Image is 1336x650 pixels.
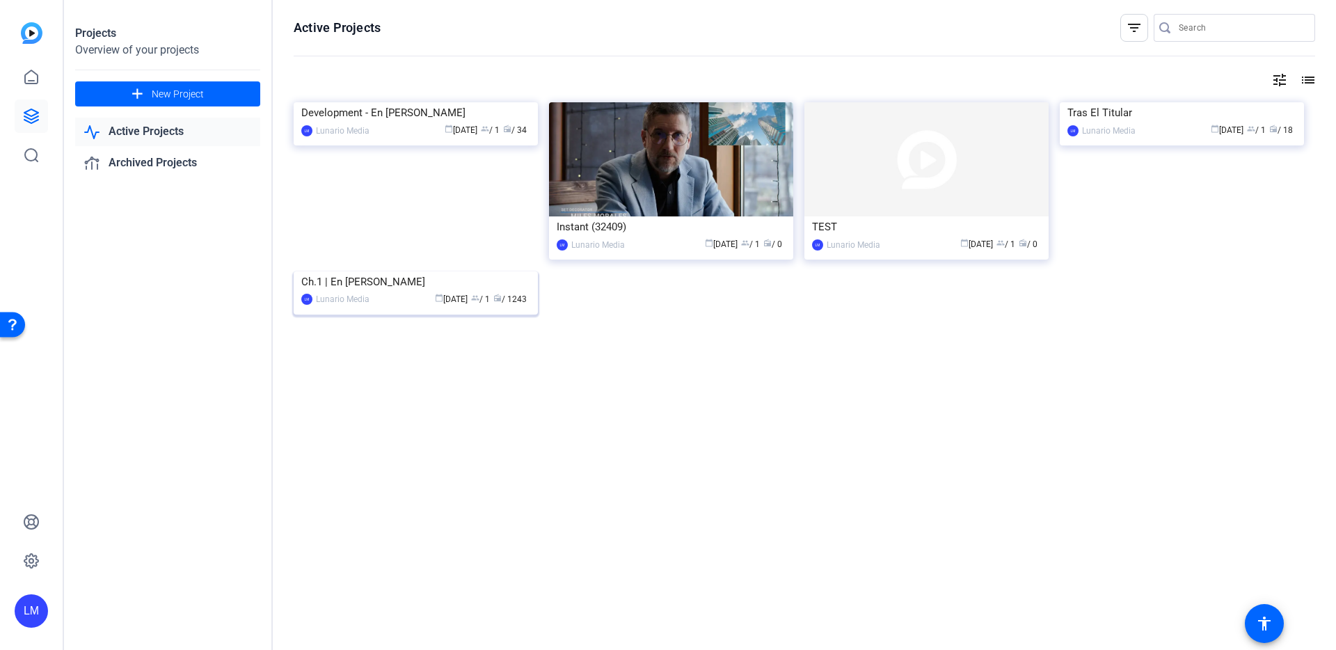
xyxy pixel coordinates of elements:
span: group [471,294,479,302]
div: Lunario Media [316,124,369,138]
a: Active Projects [75,118,260,146]
span: / 1243 [493,294,527,304]
div: Lunario Media [316,292,369,306]
div: Instant (32409) [557,216,786,237]
button: New Project [75,81,260,106]
div: LM [1067,125,1079,136]
span: radio [1269,125,1278,133]
div: Ch.1 | En [PERSON_NAME] [301,271,530,292]
span: calendar_today [435,294,443,302]
span: [DATE] [435,294,468,304]
span: [DATE] [960,239,993,249]
span: / 1 [741,239,760,249]
span: / 1 [471,294,490,304]
div: Lunario Media [571,238,625,252]
span: New Project [152,87,204,102]
div: Lunario Media [1082,124,1136,138]
div: Projects [75,25,260,42]
span: calendar_today [705,239,713,247]
div: Tras El Titular [1067,102,1296,123]
span: / 18 [1269,125,1293,135]
span: radio [1019,239,1027,247]
span: calendar_today [960,239,969,247]
span: / 1 [1247,125,1266,135]
span: group [1247,125,1255,133]
span: group [481,125,489,133]
mat-icon: accessibility [1256,615,1273,632]
div: Development - En [PERSON_NAME] [301,102,530,123]
span: / 34 [503,125,527,135]
span: group [996,239,1005,247]
div: LM [557,239,568,251]
span: calendar_today [1211,125,1219,133]
span: [DATE] [445,125,477,135]
span: [DATE] [705,239,738,249]
mat-icon: list [1298,72,1315,88]
h1: Active Projects [294,19,381,36]
mat-icon: filter_list [1126,19,1143,36]
img: blue-gradient.svg [21,22,42,44]
span: / 0 [1019,239,1037,249]
a: Archived Projects [75,149,260,177]
div: LM [301,125,312,136]
div: TEST [812,216,1041,237]
mat-icon: add [129,86,146,103]
mat-icon: tune [1271,72,1288,88]
span: group [741,239,749,247]
div: LM [301,294,312,305]
span: / 1 [996,239,1015,249]
span: radio [493,294,502,302]
div: Lunario Media [827,238,880,252]
span: calendar_today [445,125,453,133]
div: Overview of your projects [75,42,260,58]
span: radio [763,239,772,247]
span: / 1 [481,125,500,135]
span: / 0 [763,239,782,249]
input: Search [1179,19,1304,36]
div: LM [15,594,48,628]
span: [DATE] [1211,125,1243,135]
span: radio [503,125,511,133]
div: LM [812,239,823,251]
